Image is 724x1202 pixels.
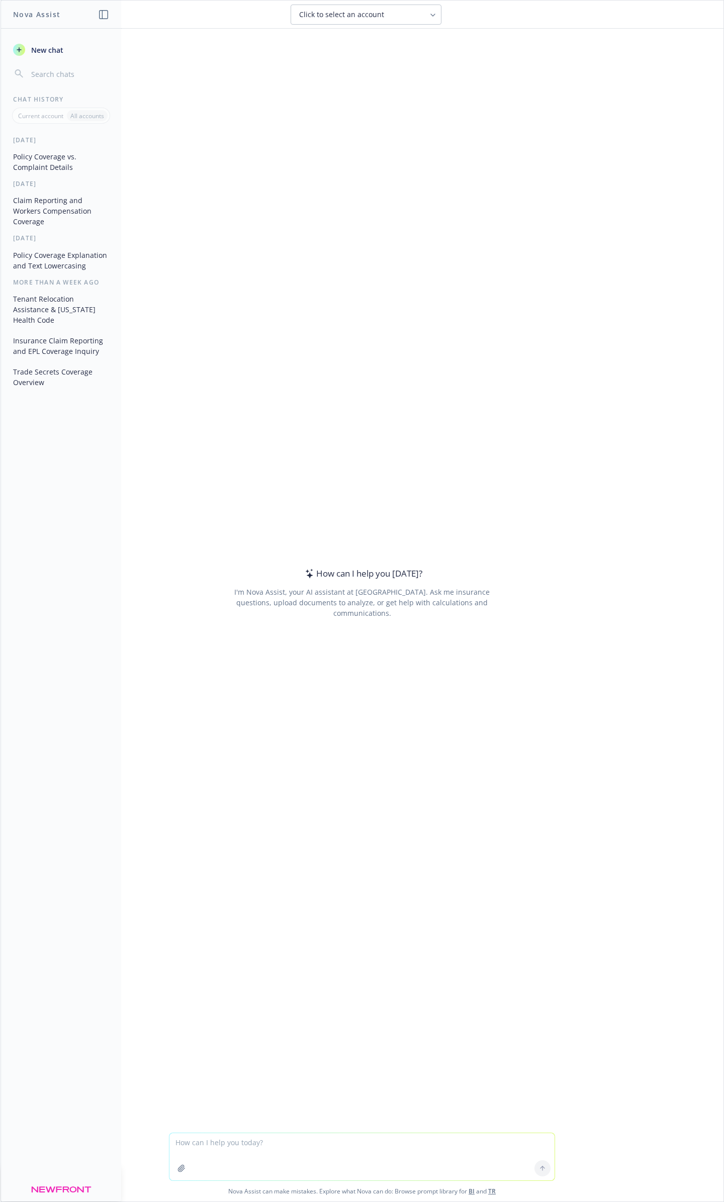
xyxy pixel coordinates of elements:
button: Click to select an account [291,5,441,25]
button: New chat [9,41,113,59]
div: [DATE] [1,179,121,188]
div: How can I help you [DATE]? [302,567,422,580]
span: Nova Assist can make mistakes. Explore what Nova can do: Browse prompt library for and [5,1181,719,1201]
a: TR [488,1187,496,1195]
div: [DATE] [1,136,121,144]
button: Insurance Claim Reporting and EPL Coverage Inquiry [9,332,113,359]
button: Policy Coverage Explanation and Text Lowercasing [9,247,113,274]
p: Current account [18,112,63,120]
button: Trade Secrets Coverage Overview [9,363,113,391]
input: Search chats [29,67,109,81]
span: New chat [29,45,63,55]
div: Chat History [1,95,121,104]
h1: Nova Assist [13,9,60,20]
span: Click to select an account [299,10,384,20]
div: More than a week ago [1,278,121,287]
a: BI [469,1187,475,1195]
button: Claim Reporting and Workers Compensation Coverage [9,192,113,230]
button: Tenant Relocation Assistance & [US_STATE] Health Code [9,291,113,328]
p: All accounts [70,112,104,120]
div: [DATE] [1,234,121,242]
div: I'm Nova Assist, your AI assistant at [GEOGRAPHIC_DATA]. Ask me insurance questions, upload docum... [220,587,503,618]
button: Policy Coverage vs. Complaint Details [9,148,113,175]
